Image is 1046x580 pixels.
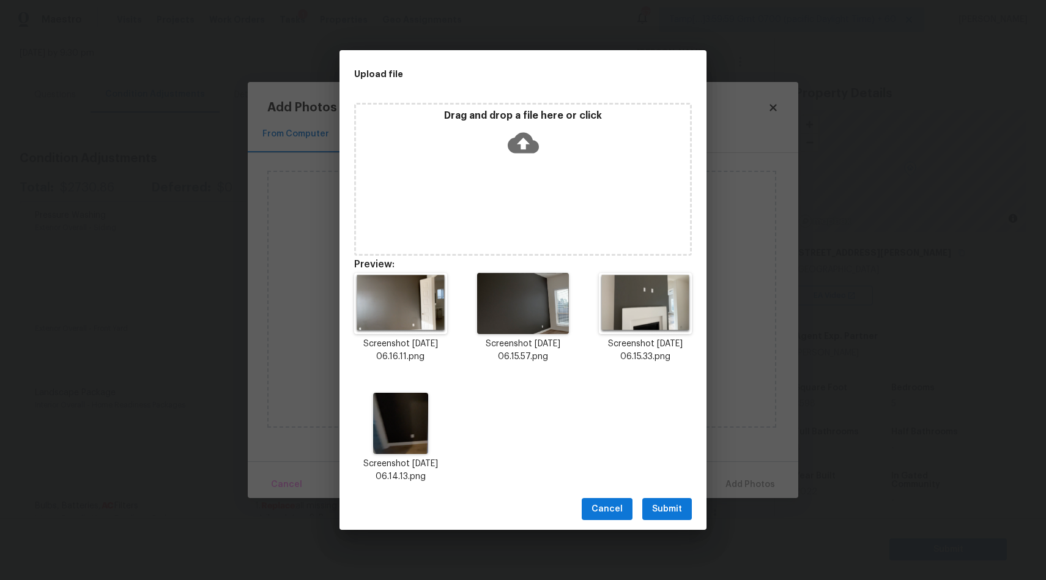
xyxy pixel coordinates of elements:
span: Submit [652,502,682,517]
h2: Upload file [354,67,637,81]
img: AfCjhfhDyT8KAAAAAElFTkSuQmCC [599,273,692,334]
button: Submit [642,498,692,521]
p: Drag and drop a file here or click [356,110,690,122]
img: v8BtfOfbUWeBcwAAAAASUVORK5CYII= [477,273,569,334]
img: tIUP3P8DSPqD4K7xi2wAAAAASUVORK5CYII= [373,393,428,454]
img: HLyAAAAAElFTkSuQmCC [354,273,447,334]
span: Cancel [592,502,623,517]
p: Screenshot [DATE] 06.14.13.png [354,458,447,483]
p: Screenshot [DATE] 06.16.11.png [354,338,447,363]
p: Screenshot [DATE] 06.15.57.png [477,338,569,363]
p: Screenshot [DATE] 06.15.33.png [599,338,692,363]
button: Cancel [582,498,632,521]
